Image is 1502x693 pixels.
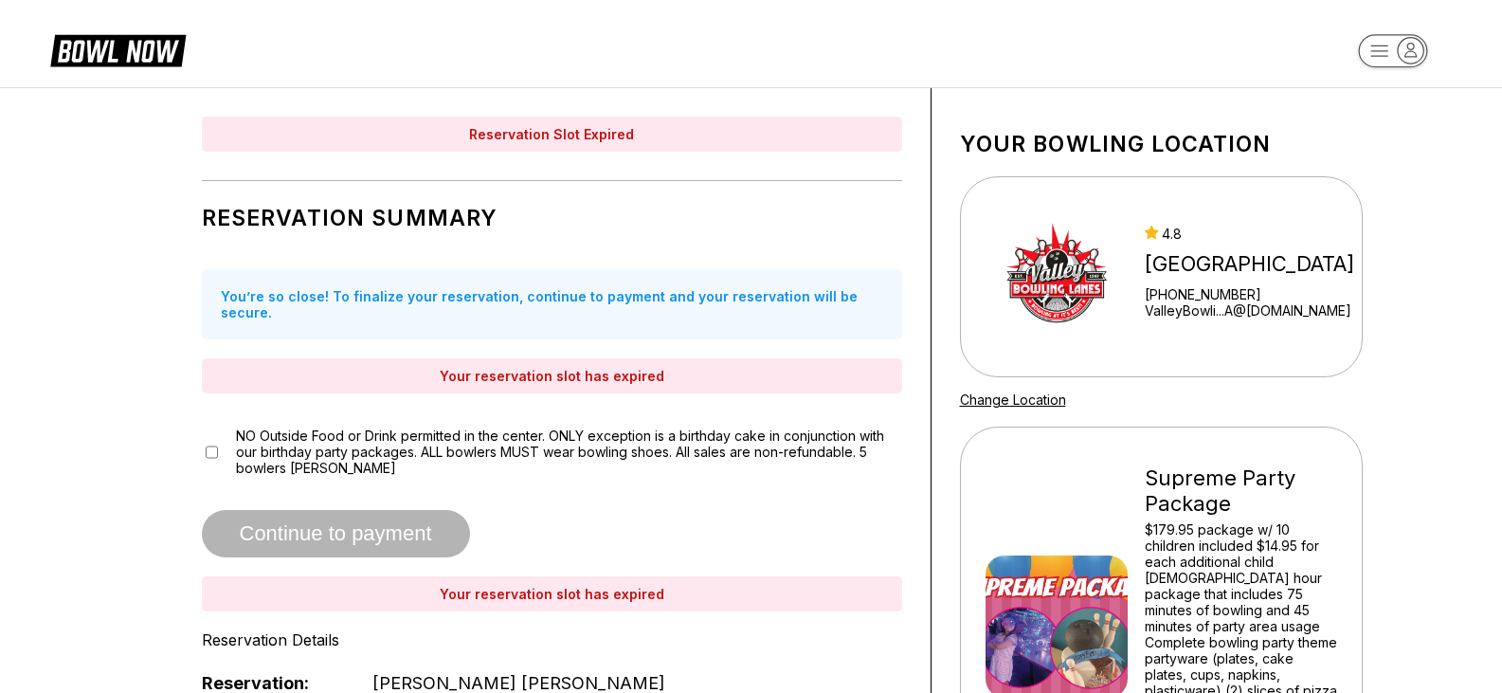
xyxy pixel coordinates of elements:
h1: Reservation Summary [202,205,902,231]
div: [PHONE_NUMBER] [1145,286,1354,302]
img: Valley Bowling Lanes [986,206,1128,348]
div: Supreme Party Package [1145,465,1337,517]
a: Change Location [960,392,1066,408]
div: Reservation Details [202,630,902,649]
div: [GEOGRAPHIC_DATA] [1145,251,1354,277]
div: Reservation Slot Expired [202,117,902,152]
div: Your reservation slot has expired [202,576,902,611]
a: ValleyBowli...A@[DOMAIN_NAME] [1145,302,1354,319]
span: NO Outside Food or Drink permitted in the center. ONLY exception is a birthday cake in conjunctio... [236,428,902,476]
span: [PERSON_NAME] [PERSON_NAME] [372,673,665,693]
div: You’re so close! To finalize your reservation, continue to payment and your reservation will be s... [202,269,902,339]
div: Your reservation slot has expired [202,358,902,393]
span: Reservation: [202,673,342,693]
h1: Your bowling location [960,131,1363,157]
div: 4.8 [1145,226,1354,242]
